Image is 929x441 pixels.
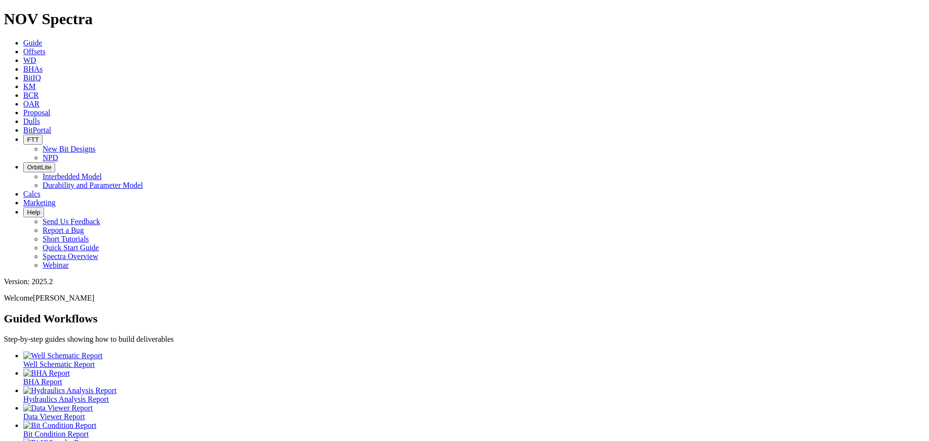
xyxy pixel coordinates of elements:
a: Durability and Parameter Model [43,181,143,189]
p: Welcome [4,294,925,303]
button: Help [23,207,44,217]
a: BitPortal [23,126,51,134]
a: Proposal [23,108,50,117]
span: BHA Report [23,378,62,386]
a: Quick Start Guide [43,243,99,252]
img: Hydraulics Analysis Report [23,386,117,395]
a: Well Schematic Report Well Schematic Report [23,351,925,368]
a: WD [23,56,36,64]
span: FTT [27,136,39,143]
a: Short Tutorials [43,235,89,243]
a: Report a Bug [43,226,84,234]
a: Dulls [23,117,40,125]
img: BHA Report [23,369,70,378]
span: Data Viewer Report [23,412,85,421]
a: OAR [23,100,40,108]
a: KM [23,82,36,91]
div: Version: 2025.2 [4,277,925,286]
a: Bit Condition Report Bit Condition Report [23,421,925,438]
img: Bit Condition Report [23,421,96,430]
a: Spectra Overview [43,252,98,260]
a: BitIQ [23,74,41,82]
a: BHA Report BHA Report [23,369,925,386]
a: NPD [43,153,58,162]
a: New Bit Designs [43,145,95,153]
a: BHAs [23,65,43,73]
span: OrbitLite [27,164,51,171]
span: Help [27,209,40,216]
a: Webinar [43,261,69,269]
a: Data Viewer Report Data Viewer Report [23,404,925,421]
a: Guide [23,39,42,47]
h2: Guided Workflows [4,312,925,325]
a: Send Us Feedback [43,217,100,226]
a: Hydraulics Analysis Report Hydraulics Analysis Report [23,386,925,403]
button: OrbitLite [23,162,55,172]
a: Calcs [23,190,41,198]
span: Bit Condition Report [23,430,89,438]
img: Data Viewer Report [23,404,93,412]
p: Step-by-step guides showing how to build deliverables [4,335,925,344]
span: Hydraulics Analysis Report [23,395,109,403]
img: Well Schematic Report [23,351,103,360]
span: Well Schematic Report [23,360,95,368]
span: [PERSON_NAME] [33,294,94,302]
a: Interbedded Model [43,172,102,181]
a: Offsets [23,47,45,56]
button: FTT [23,135,43,145]
h1: NOV Spectra [4,10,925,28]
a: BCR [23,91,39,99]
a: Marketing [23,198,56,207]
